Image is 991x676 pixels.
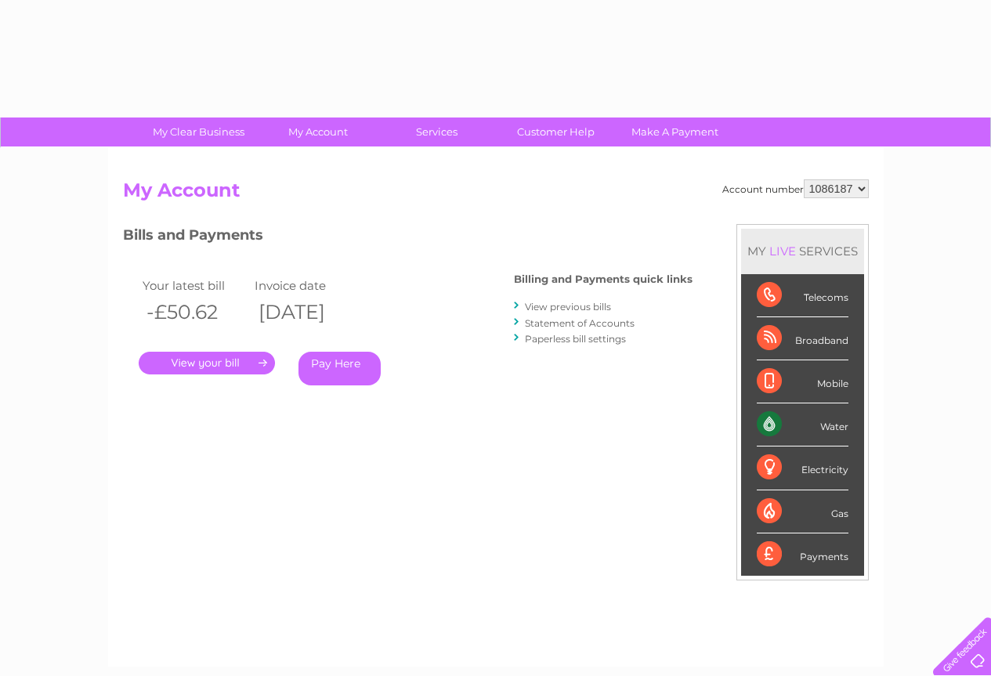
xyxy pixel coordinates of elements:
h3: Bills and Payments [123,224,693,251]
div: Electricity [757,446,848,490]
a: Services [372,117,501,146]
div: LIVE [766,244,799,258]
h2: My Account [123,179,869,209]
div: Payments [757,533,848,576]
a: Pay Here [298,352,381,385]
td: Invoice date [251,275,363,296]
div: Gas [757,490,848,533]
div: Account number [722,179,869,198]
td: Your latest bill [139,275,251,296]
th: [DATE] [251,296,363,328]
a: My Account [253,117,382,146]
th: -£50.62 [139,296,251,328]
div: Water [757,403,848,446]
a: Make A Payment [610,117,740,146]
div: MY SERVICES [741,229,864,273]
h4: Billing and Payments quick links [514,273,693,285]
div: Mobile [757,360,848,403]
div: Telecoms [757,274,848,317]
a: View previous bills [525,301,611,313]
a: . [139,352,275,374]
a: Statement of Accounts [525,317,635,329]
div: Broadband [757,317,848,360]
a: Customer Help [491,117,620,146]
a: Paperless bill settings [525,333,626,345]
a: My Clear Business [134,117,263,146]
